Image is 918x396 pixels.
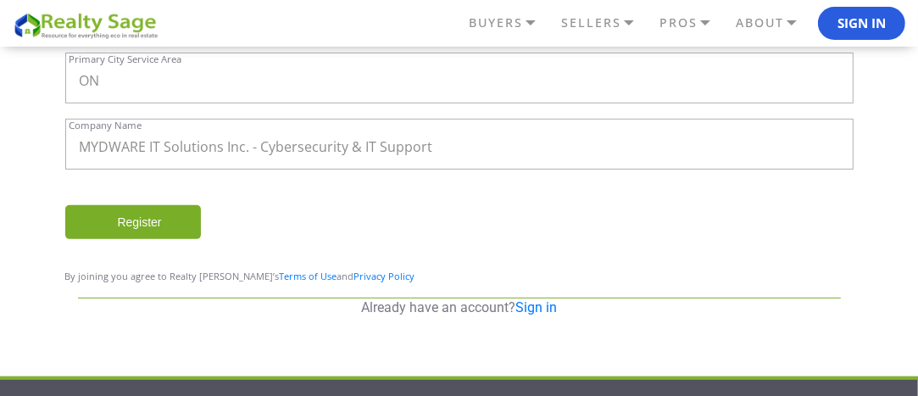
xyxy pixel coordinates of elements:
[65,270,415,282] span: By joining you agree to Realty [PERSON_NAME]’s and
[70,54,182,64] label: Primary City Service Area
[515,299,557,315] a: Sign in
[280,270,337,282] a: Terms of Use
[78,298,841,317] p: Already have an account?
[655,8,732,37] a: PROS
[732,8,818,37] a: ABOUT
[354,270,415,282] a: Privacy Policy
[65,205,201,239] input: Register
[557,8,655,37] a: SELLERS
[13,10,165,40] img: REALTY SAGE
[818,7,905,41] button: Sign In
[465,8,557,37] a: BUYERS
[70,120,142,130] label: Company Name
